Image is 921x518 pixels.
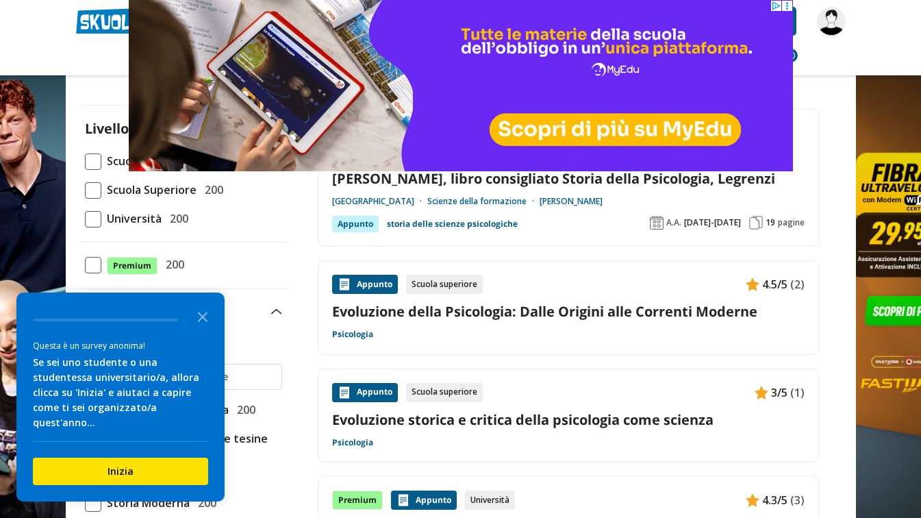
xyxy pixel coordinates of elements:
a: [PERSON_NAME] [540,196,603,207]
img: Appunti contenuto [338,277,351,291]
span: Scuola Media [101,152,176,170]
span: Storia Moderna [101,494,190,512]
div: Premium [332,491,383,510]
span: 200 [231,401,255,419]
img: Appunti contenuto [755,386,768,399]
a: [GEOGRAPHIC_DATA] [332,196,427,207]
div: Survey [16,293,225,502]
span: 200 [199,181,223,199]
img: Appunti contenuto [338,386,351,399]
span: Scuola Superiore [101,181,197,199]
a: Psicologia [332,437,373,448]
a: Scienze della formazione [427,196,540,207]
img: Apri e chiudi sezione [271,309,282,314]
img: Anno accademico [650,216,664,230]
span: pagine [778,217,805,228]
span: (1) [790,384,805,402]
span: 3/5 [771,384,787,402]
span: A.A. [666,217,681,228]
div: Questa è un survey anonima! [33,339,208,352]
div: Scuola superiore [406,383,483,402]
a: Psicologia [332,329,373,340]
div: Se sei uno studente o una studentessa universitario/a, allora clicca su 'Inizia' e aiutaci a capi... [33,355,208,430]
span: 200 [192,494,216,512]
span: Università [101,210,162,227]
label: Livello [85,119,129,138]
div: Appunto [391,491,457,510]
div: Appunto [332,275,398,294]
span: 200 [160,256,184,273]
span: 4.5/5 [762,275,787,293]
span: 200 [164,210,188,227]
a: storia delle scienze psicologiche [387,216,518,232]
button: Close the survey [189,302,216,330]
a: Evoluzione della Psicologia: Dalle Origini alle Correnti Moderne [332,302,805,321]
img: Appunti contenuto [746,277,759,291]
a: Evoluzione storica e critica della psicologia come scienza [332,410,805,429]
img: Appunti contenuto [396,493,410,507]
span: 4.3/5 [762,491,787,509]
div: Università [465,491,515,510]
span: Premium [107,257,157,275]
div: Appunto [332,383,398,402]
img: Appunti contenuto [746,493,759,507]
span: (2) [790,275,805,293]
img: tessarilisa [817,7,846,36]
span: (3) [790,491,805,509]
span: [DATE]-[DATE] [684,217,741,228]
button: Inizia [33,458,208,485]
img: Pagine [749,216,763,230]
div: Scuola superiore [406,275,483,294]
span: 19 [766,217,775,228]
div: Appunto [332,216,379,232]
